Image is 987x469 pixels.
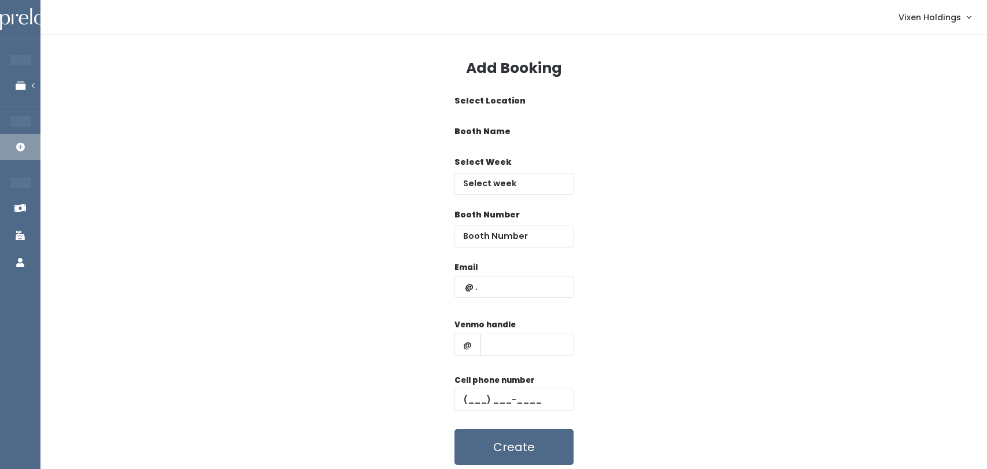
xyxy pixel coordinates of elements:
label: Email [454,262,478,274]
span: @ [454,334,480,356]
input: (___) ___-____ [454,389,574,411]
label: Select Week [454,156,511,168]
label: Cell phone number [454,375,535,386]
label: Select Location [454,95,526,107]
a: Vixen Holdings [887,5,982,29]
h3: Add Booking [466,60,562,76]
input: Select week [454,173,574,195]
button: Create [454,429,574,465]
span: Vixen Holdings [899,11,961,24]
label: Booth Number [454,209,520,221]
label: Booth Name [454,125,511,138]
label: Venmo handle [454,319,516,331]
input: Booth Number [454,226,574,248]
input: @ . [454,276,574,298]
